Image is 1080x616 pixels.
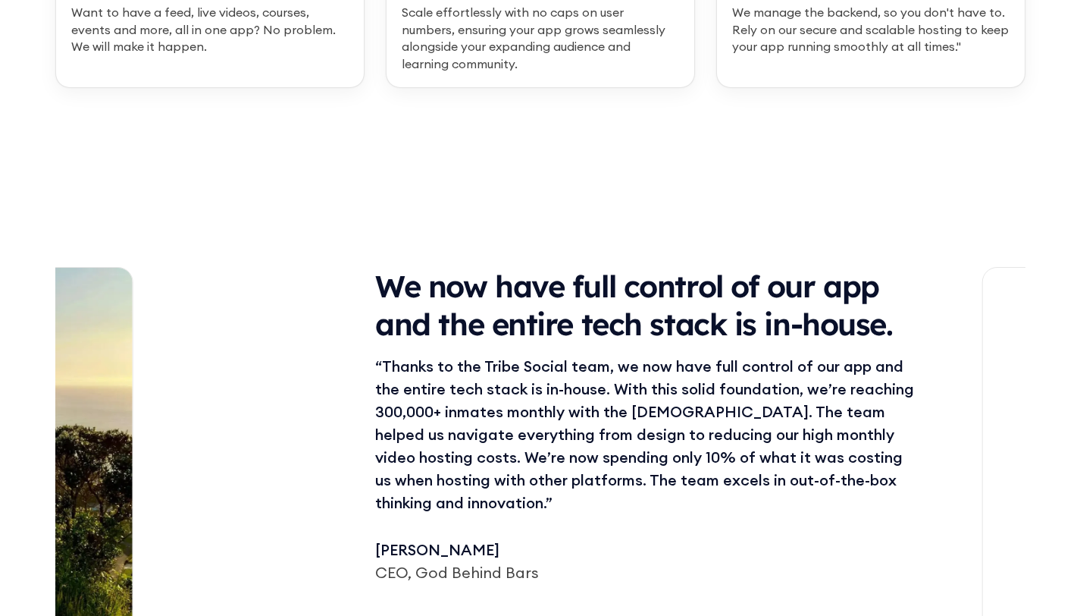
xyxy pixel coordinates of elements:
div: Want to have a feed, live videos, courses, events and more, all in one app? No problem. We will m... [71,4,349,55]
div: Scale effortlessly with no caps on user numbers, ensuring your app grows seamlessly alongside you... [402,4,679,72]
div: CEO, God Behind Bars [375,561,921,584]
div: We manage the backend, so you don't have to. Rely on our secure and scalable hosting to keep your... [732,4,1010,55]
div: [PERSON_NAME] [375,539,921,561]
div: We now have full control of our app and the entire tech stack is in-house. [375,267,921,343]
div: “Thanks to the Tribe Social team, we now have full control of our app and the entire tech stack i... [375,355,921,514]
